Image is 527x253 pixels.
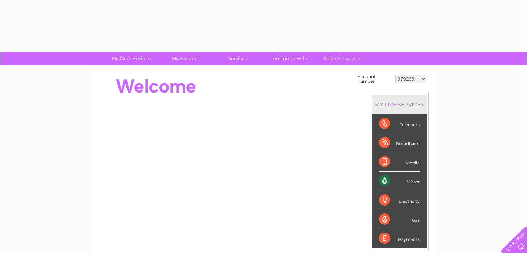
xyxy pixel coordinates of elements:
a: My Clear Business [104,52,161,65]
td: Account number [356,72,394,86]
a: Services [209,52,266,65]
div: Broadband [379,133,420,152]
a: My Account [156,52,213,65]
div: Gas [379,210,420,229]
div: Water [379,172,420,191]
div: Electricity [379,191,420,210]
div: Mobile [379,152,420,172]
a: Customer Help [262,52,319,65]
div: LIVE [383,101,398,108]
a: Make A Payment [314,52,371,65]
div: Telecoms [379,114,420,133]
div: MY SERVICES [372,95,427,114]
div: Payments [379,229,420,248]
